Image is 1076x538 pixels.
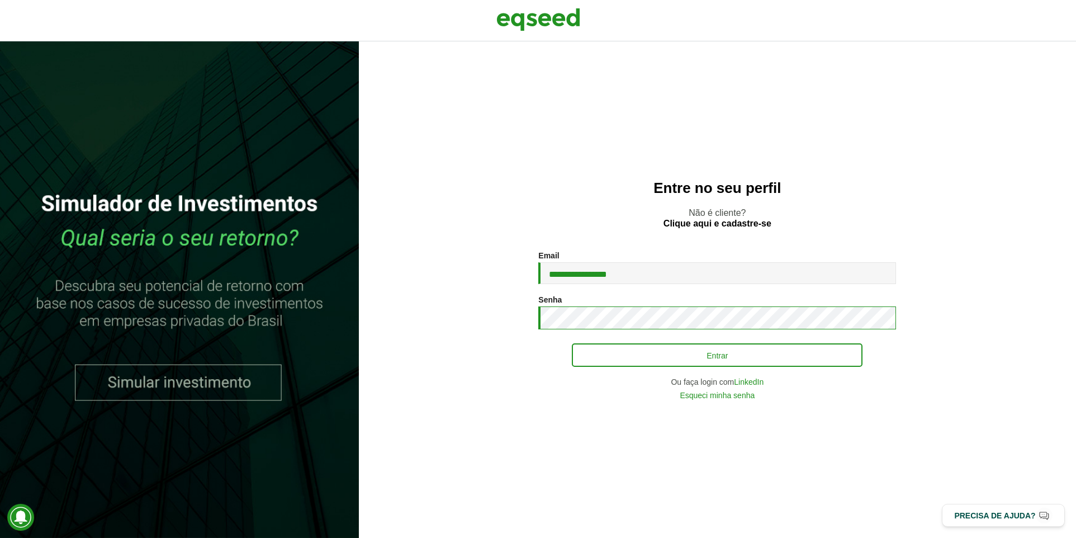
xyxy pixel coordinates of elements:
label: Senha [538,296,562,304]
a: Esqueci minha senha [680,391,755,399]
div: Ou faça login com [538,378,896,386]
img: EqSeed Logo [496,6,580,34]
label: Email [538,252,559,259]
a: LinkedIn [734,378,764,386]
a: Clique aqui e cadastre-se [663,219,771,228]
h2: Entre no seu perfil [381,180,1054,196]
button: Entrar [572,343,862,367]
p: Não é cliente? [381,207,1054,229]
